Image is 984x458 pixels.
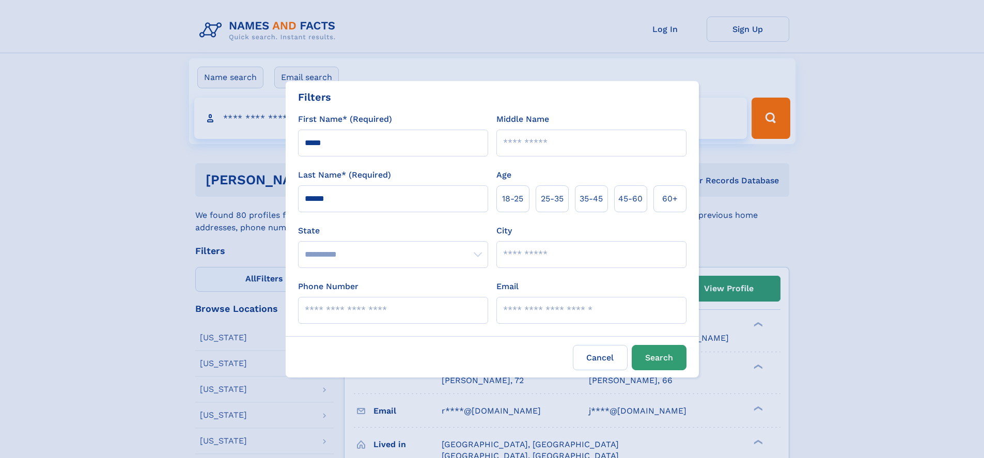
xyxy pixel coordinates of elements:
[298,169,391,181] label: Last Name* (Required)
[298,89,331,105] div: Filters
[298,280,358,293] label: Phone Number
[298,225,488,237] label: State
[632,345,686,370] button: Search
[573,345,628,370] label: Cancel
[618,193,643,205] span: 45‑60
[496,280,519,293] label: Email
[496,169,511,181] label: Age
[496,225,512,237] label: City
[502,193,523,205] span: 18‑25
[580,193,603,205] span: 35‑45
[662,193,678,205] span: 60+
[496,113,549,125] label: Middle Name
[541,193,564,205] span: 25‑35
[298,113,392,125] label: First Name* (Required)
